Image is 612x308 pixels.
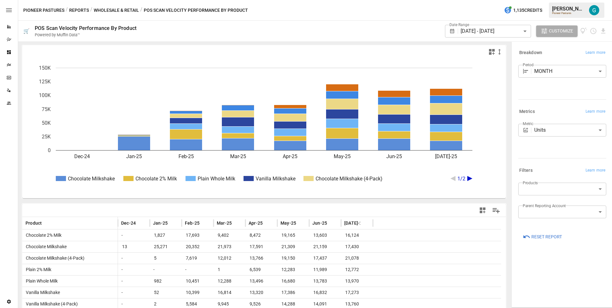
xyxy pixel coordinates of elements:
text: 50K [42,120,51,126]
span: - [119,301,123,306]
h6: Metrics [519,108,535,115]
span: 13,496 [249,276,274,287]
div: / [140,6,142,14]
span: 12,288 [217,276,242,287]
span: Chocolate 2% Milk [23,233,62,238]
span: 1,827 [153,230,178,241]
button: Sort [361,219,370,227]
label: Date Range [449,22,469,27]
span: - [119,278,123,283]
span: Jan-25 [153,220,168,226]
span: 21,973 [217,241,242,252]
span: 19,165 [280,230,306,241]
label: Metric [523,121,533,126]
span: 16,814 [217,287,242,298]
span: 13,603 [312,230,338,241]
span: 982 [153,276,178,287]
span: 11,989 [312,264,338,275]
img: Gavin Acres [589,5,599,15]
div: / [90,6,92,14]
span: - [151,267,155,272]
span: Dec-24 [121,220,136,226]
button: Sort [263,219,272,227]
span: 6,539 [249,264,274,275]
span: Vanilla Milkshake [23,290,60,295]
text: 1/2 [457,176,465,182]
span: Vanilla Milkshake (4-Pack) [23,301,78,306]
div: POS Scan Velocity Performance By Product [35,25,136,31]
span: 21,159 [312,241,338,252]
span: 5 [153,253,178,264]
text: Feb-25 [178,153,194,159]
span: [DATE]-25 [344,220,365,226]
button: Reset Report [518,231,566,242]
span: 17,386 [280,287,306,298]
span: - [119,255,123,261]
span: 13,320 [249,287,274,298]
span: Product [25,220,42,226]
span: 17,430 [344,241,370,252]
button: View documentation [580,25,587,37]
span: 10,451 [185,276,210,287]
span: 12,772 [344,264,370,275]
text: 125K [39,79,51,85]
span: 21,078 [344,253,370,264]
div: A chart. [22,58,501,198]
label: Period [523,62,534,67]
text: 75K [42,106,51,112]
span: 13 [121,241,147,252]
button: Sort [200,219,209,227]
text: 25K [42,134,51,140]
button: Pioneer Pastures [23,6,64,14]
span: 8,472 [249,230,274,241]
span: - [119,267,123,272]
span: 52 [153,287,178,298]
text: Plain Whole Milk [198,176,236,182]
button: Customize [536,25,578,37]
button: Sort [168,219,177,227]
span: Learn more [586,167,605,174]
label: Products [523,180,538,185]
span: 1,135 Credits [513,6,542,14]
span: Jun-25 [312,220,327,226]
span: 9,402 [217,230,242,241]
span: 1 [217,264,242,275]
text: Chocolate Milkshake (4-Pack) [316,176,382,182]
button: Reports [69,6,89,14]
button: Sort [328,219,337,227]
span: 17,591 [249,241,274,252]
button: Manage Columns [489,203,503,218]
text: Dec-24 [74,153,90,159]
div: Pioneer Pastures [552,12,585,15]
span: Apr-25 [249,220,263,226]
text: May-25 [334,153,351,159]
div: / [66,6,68,14]
span: Feb-25 [185,220,200,226]
span: 16,680 [280,276,306,287]
label: Parent Reporting Account [523,203,566,208]
button: 1,135Credits [501,4,545,16]
span: Reset Report [531,233,562,241]
h6: Breakdown [519,49,542,56]
span: - [119,290,123,295]
div: [PERSON_NAME] [552,6,585,12]
span: 13,766 [249,253,274,264]
button: Download report [600,27,607,35]
span: - [183,267,186,272]
div: [DATE] - [DATE] [461,25,531,38]
span: Customize [549,27,573,35]
span: Plain Whole Milk [23,278,58,283]
text: Jun-25 [386,153,402,159]
span: 7,619 [185,253,210,264]
text: Chocolate Milkshake [68,176,115,182]
text: 100K [39,92,51,98]
span: - [119,233,123,238]
span: 17,273 [344,287,370,298]
span: 12,012 [217,253,242,264]
button: Wholesale & Retail [94,6,139,14]
h6: Filters [519,167,533,174]
span: 12,283 [280,264,306,275]
span: 10,399 [185,287,210,298]
text: Apr-25 [283,153,297,159]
